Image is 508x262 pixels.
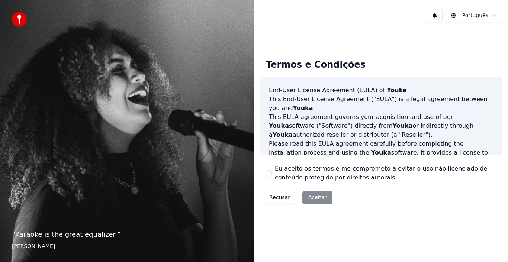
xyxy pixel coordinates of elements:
[269,139,493,175] p: Please read this EULA agreement carefully before completing the installation process and using th...
[269,113,493,139] p: This EULA agreement governs your acquisition and use of our software ("Software") directly from o...
[393,122,413,129] span: Youka
[12,243,242,250] footer: [PERSON_NAME]
[260,53,372,77] div: Termos e Condições
[269,122,289,129] span: Youka
[273,131,293,138] span: Youka
[269,86,493,95] h3: End-User License Agreement (EULA) of
[387,87,407,94] span: Youka
[371,149,391,156] span: Youka
[12,12,27,27] img: youka
[275,164,496,182] label: Eu aceito os termos e me comprometo a evitar o uso não licenciado de conteúdo protegido por direi...
[293,104,313,111] span: Youka
[269,95,493,113] p: This End-User License Agreement ("EULA") is a legal agreement between you and
[12,229,242,240] p: “ Karaoke is the great equalizer. ”
[263,191,296,204] button: Recusar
